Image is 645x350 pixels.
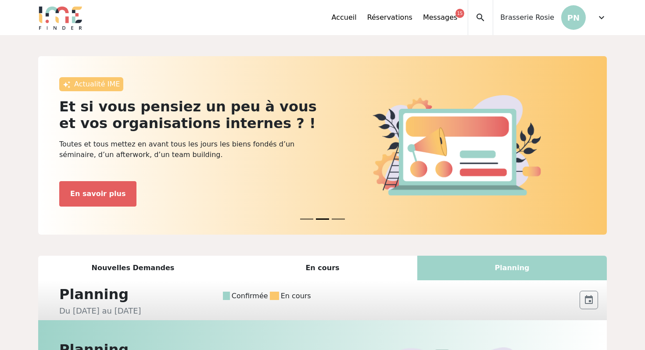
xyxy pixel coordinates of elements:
[561,5,586,30] p: PN
[38,5,83,30] img: Logo.png
[59,98,317,132] h2: Et si vous pensiez un peu à vous et vos organisations internes ? !
[300,214,313,224] button: News 0
[332,214,345,224] button: News 2
[38,256,228,280] div: Nouvelles Demandes
[373,95,541,195] img: actu.png
[59,139,317,160] p: Toutes et tous mettez en avant tous les jours les biens fondés d’un séminaire, d’un afterwork, d’...
[455,9,465,18] div: 15
[63,81,71,89] img: awesome.png
[228,256,417,280] div: En cours
[59,181,136,207] button: En savoir plus
[475,12,486,23] span: search
[54,284,226,305] div: Planning
[54,305,226,317] div: Du [DATE] au [DATE]
[221,284,578,301] div: Confirmée En cours
[580,291,598,309] button: event
[423,12,457,23] a: Messages15
[367,12,412,23] a: Réservations
[59,77,123,91] div: Actualité IME
[316,214,329,224] button: News 1
[331,12,356,23] a: Accueil
[417,256,607,280] div: Planning
[584,295,594,305] span: event
[500,12,554,23] span: Brasserie Rosie
[596,12,607,23] span: expand_more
